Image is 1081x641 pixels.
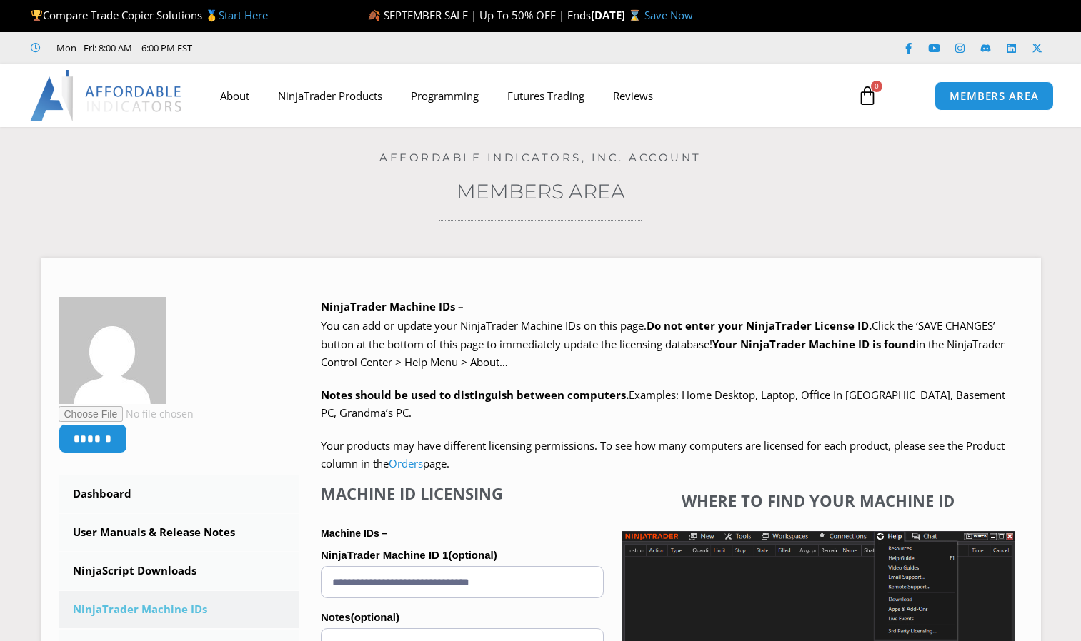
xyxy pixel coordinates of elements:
[321,484,604,503] h4: Machine ID Licensing
[321,299,464,313] b: NinjaTrader Machine IDs –
[53,39,192,56] span: Mon - Fri: 8:00 AM – 6:00 PM EST
[457,179,625,203] a: Members Area
[836,75,899,116] a: 0
[212,41,427,55] iframe: Customer reviews powered by Trustpilot
[622,491,1015,510] h4: Where to find your Machine ID
[321,607,604,628] label: Notes
[351,611,399,623] span: (optional)
[59,475,300,513] a: Dashboard
[31,10,42,21] img: 🏆
[712,337,916,351] strong: Your NinjaTrader Machine ID is found
[31,8,268,22] span: Compare Trade Copier Solutions 🥇
[367,8,591,22] span: 🍂 SEPTEMBER SALE | Up To 50% OFF | Ends
[59,591,300,628] a: NinjaTrader Machine IDs
[591,8,644,22] strong: [DATE] ⌛
[30,70,184,121] img: LogoAI | Affordable Indicators – NinjaTrader
[321,388,1005,420] span: Examples: Home Desktop, Laptop, Office In [GEOGRAPHIC_DATA], Basement PC, Grandma’s PC.
[219,8,268,22] a: Start Here
[871,81,882,92] span: 0
[321,318,647,333] span: You can add or update your NinjaTrader Machine IDs on this page.
[264,79,397,112] a: NinjaTrader Products
[59,297,166,404] img: 4910f8ea06b285c7ff845704c7b196ba6d43c01194dd7e3e190099f6adc25ba4
[599,79,667,112] a: Reviews
[206,79,844,112] nav: Menu
[389,456,423,470] a: Orders
[647,318,872,333] b: Do not enter your NinjaTrader License ID.
[321,545,604,566] label: NinjaTrader Machine ID 1
[321,318,1005,369] span: Click the ‘SAVE CHANGES’ button at the bottom of this page to immediately update the licensing da...
[321,528,387,539] strong: Machine IDs –
[379,151,702,164] a: Affordable Indicators, Inc. Account
[321,438,1005,471] span: Your products may have different licensing permissions. To see how many computers are licensed fo...
[935,81,1054,111] a: MEMBERS AREA
[950,91,1039,101] span: MEMBERS AREA
[397,79,493,112] a: Programming
[59,514,300,551] a: User Manuals & Release Notes
[59,552,300,590] a: NinjaScript Downloads
[493,79,599,112] a: Futures Trading
[321,388,629,402] strong: Notes should be used to distinguish between computers.
[448,549,497,561] span: (optional)
[644,8,693,22] a: Save Now
[206,79,264,112] a: About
